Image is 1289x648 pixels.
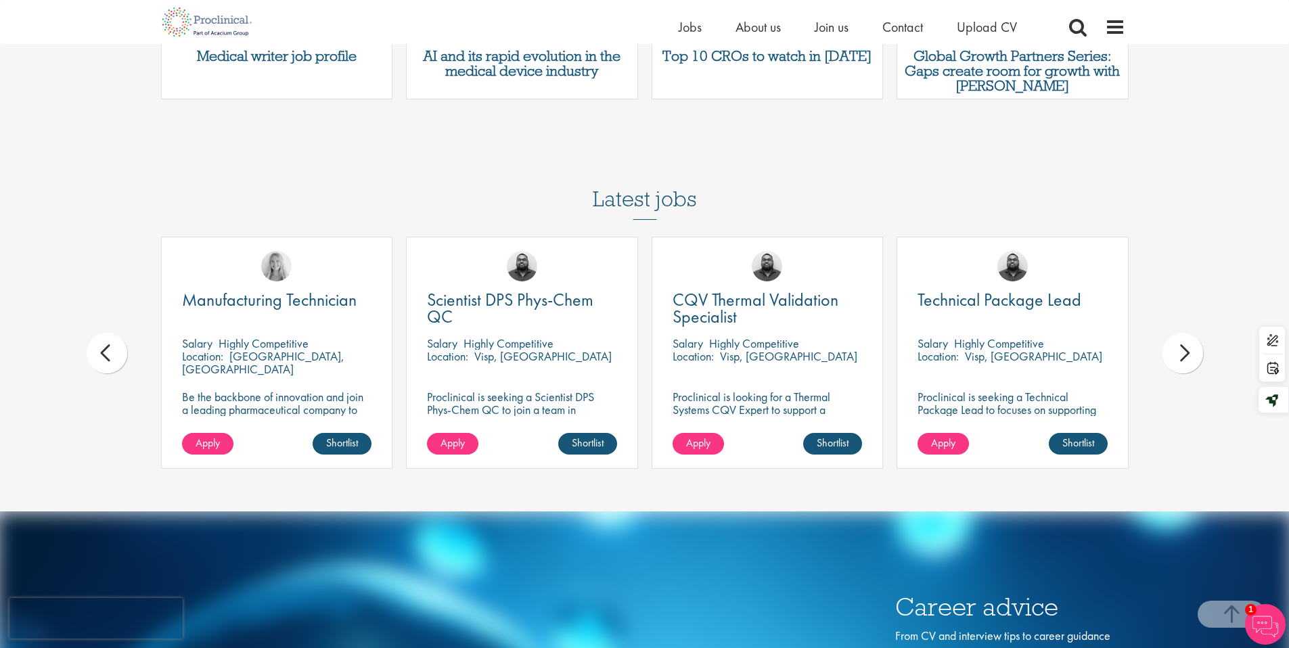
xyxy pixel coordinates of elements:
[558,433,617,455] a: Shortlist
[507,251,537,281] img: Ashley Bennett
[182,433,233,455] a: Apply
[918,433,969,455] a: Apply
[182,335,212,351] span: Salary
[918,288,1081,311] span: Technical Package Lead
[686,436,710,450] span: Apply
[673,348,714,364] span: Location:
[1049,433,1108,455] a: Shortlist
[87,333,127,373] div: prev
[965,348,1102,364] p: Visp, [GEOGRAPHIC_DATA]
[720,348,857,364] p: Visp, [GEOGRAPHIC_DATA]
[673,335,703,351] span: Salary
[427,335,457,351] span: Salary
[673,390,863,429] p: Proclinical is looking for a Thermal Systems CQV Expert to support a project-based assignment.
[815,18,849,36] a: Join us
[882,18,923,36] a: Contact
[673,292,863,325] a: CQV Thermal Validation Specialist
[895,594,1125,620] h3: Career advice
[182,288,357,311] span: Manufacturing Technician
[904,49,1121,93] a: Global Growth Partners Series: Gaps create room for growth with [PERSON_NAME]
[219,335,309,351] p: Highly Competitive
[752,251,782,281] img: Ashley Bennett
[313,433,371,455] a: Shortlist
[427,433,478,455] a: Apply
[803,433,862,455] a: Shortlist
[918,335,948,351] span: Salary
[1245,604,1286,645] img: Chatbot
[1245,604,1257,616] span: 1
[957,18,1017,36] a: Upload CV
[954,335,1044,351] p: Highly Competitive
[593,154,697,220] h3: Latest jobs
[918,292,1108,308] a: Technical Package Lead
[427,348,468,364] span: Location:
[709,335,799,351] p: Highly Competitive
[474,348,612,364] p: Visp, [GEOGRAPHIC_DATA]
[679,18,702,36] a: Jobs
[9,598,183,639] iframe: reCAPTCHA
[261,251,292,281] img: Shannon Briggs
[168,49,386,64] a: Medical writer job profile
[659,49,876,64] a: Top 10 CROs to watch in [DATE]
[673,433,724,455] a: Apply
[182,292,372,308] a: Manufacturing Technician
[440,436,465,450] span: Apply
[997,251,1028,281] img: Ashley Bennett
[918,390,1108,455] p: Proclinical is seeking a Technical Package Lead to focuses on supporting the integration of mecha...
[931,436,955,450] span: Apply
[918,348,959,364] span: Location:
[196,436,220,450] span: Apply
[427,390,617,429] p: Proclinical is seeking a Scientist DPS Phys-Chem QC to join a team in [GEOGRAPHIC_DATA]
[427,292,617,325] a: Scientist DPS Phys-Chem QC
[182,348,344,377] p: [GEOGRAPHIC_DATA], [GEOGRAPHIC_DATA]
[463,335,553,351] p: Highly Competitive
[673,288,838,328] span: CQV Thermal Validation Specialist
[413,49,631,78] a: AI and its rapid evolution in the medical device industry
[427,288,593,328] span: Scientist DPS Phys-Chem QC
[736,18,781,36] a: About us
[182,390,372,442] p: Be the backbone of innovation and join a leading pharmaceutical company to help keep life-changin...
[182,348,223,364] span: Location:
[1162,333,1203,373] div: next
